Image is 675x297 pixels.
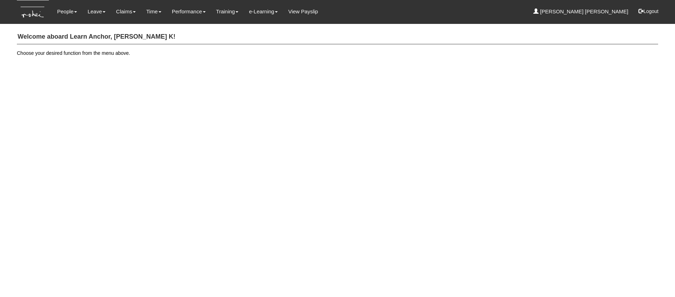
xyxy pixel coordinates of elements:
[533,4,628,20] a: [PERSON_NAME] [PERSON_NAME]
[88,4,105,20] a: Leave
[17,50,658,57] p: Choose your desired function from the menu above.
[634,3,663,20] button: Logout
[288,4,318,20] a: View Payslip
[216,4,239,20] a: Training
[146,4,161,20] a: Time
[17,0,49,24] img: KTs7HI1dOZG7tu7pUkOpGGQAiEQAiEQAj0IhBB1wtXDg6BEAiBEAiBEAiB4RGIoBtemSRFIRACIRACIRACIdCLQARdL1w5OAR...
[57,4,77,20] a: People
[172,4,206,20] a: Performance
[116,4,136,20] a: Claims
[17,30,658,44] h4: Welcome aboard Learn Anchor, [PERSON_NAME] K!
[249,4,278,20] a: e-Learning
